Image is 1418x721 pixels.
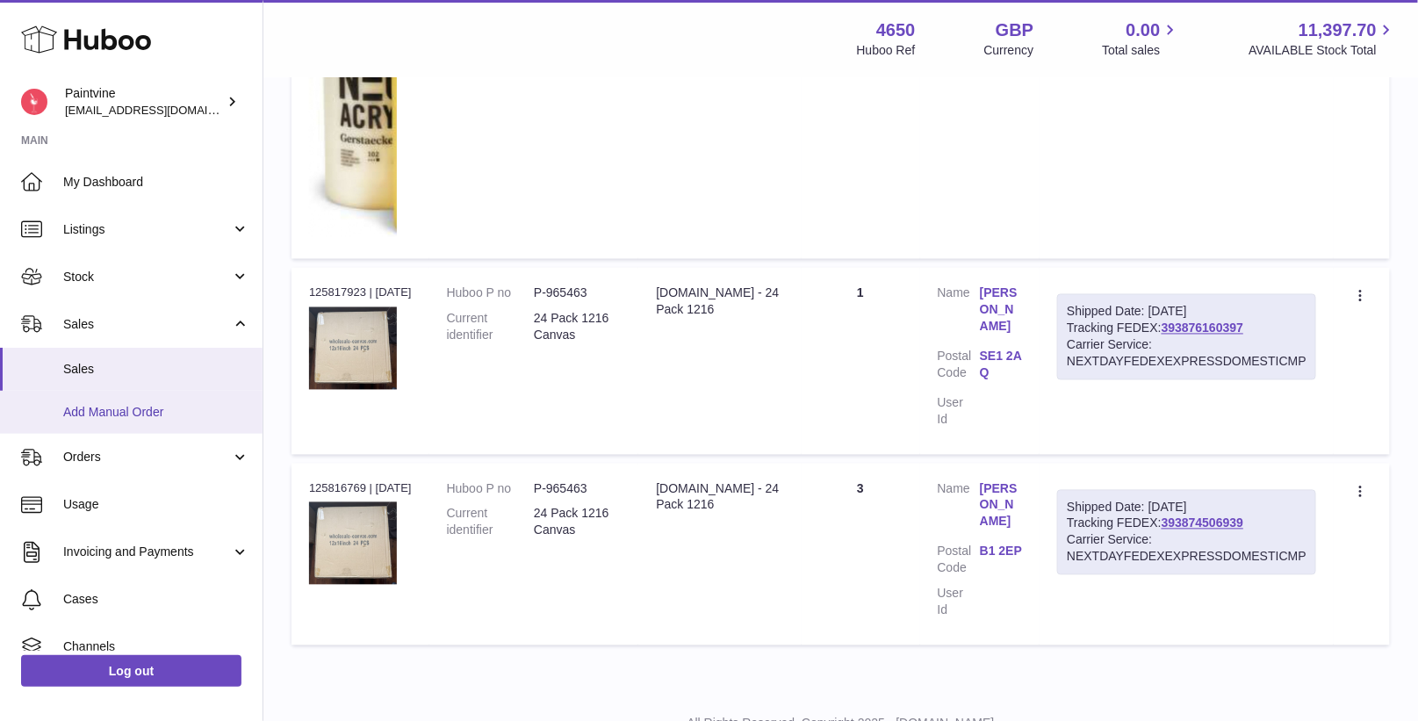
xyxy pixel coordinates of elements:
div: Carrier Service: NEXTDAYFEDEXEXPRESSDOMESTICMP [1067,532,1306,566]
dd: P-965463 [534,481,621,498]
span: Listings [63,221,231,238]
span: My Dashboard [63,174,249,191]
a: Log out [21,655,241,687]
span: Channels [63,638,249,655]
span: Cases [63,591,249,608]
td: 1 [802,268,920,454]
td: 3 [802,464,920,645]
div: Shipped Date: [DATE] [1067,500,1306,516]
div: Currency [984,42,1034,59]
span: AVAILABLE Stock Total [1249,42,1397,59]
span: [EMAIL_ADDRESS][DOMAIN_NAME] [65,103,258,117]
dt: User Id [938,586,980,619]
div: [DOMAIN_NAME] - 24 Pack 1216 [656,285,783,319]
strong: 4650 [876,18,916,42]
div: Tracking FEDEX: [1057,294,1316,380]
dt: Current identifier [447,506,534,539]
a: [PERSON_NAME] [980,285,1022,335]
span: Add Manual Order [63,404,249,421]
dt: Name [938,285,980,340]
span: Sales [63,361,249,378]
dt: Huboo P no [447,285,534,302]
a: 393874506939 [1162,516,1243,530]
span: 0.00 [1126,18,1161,42]
div: 125816769 | [DATE] [309,481,412,497]
div: Shipped Date: [DATE] [1067,304,1306,321]
img: 46501747297401.png [309,307,397,390]
div: Paintvine [65,85,223,119]
dd: 24 Pack 1216 Canvas [534,506,621,539]
a: 393876160397 [1162,321,1243,335]
div: 125817923 | [DATE] [309,285,412,301]
div: Huboo Ref [857,42,916,59]
dt: Postal Code [938,349,980,386]
span: Sales [63,316,231,333]
dt: Current identifier [447,311,534,344]
span: Total sales [1102,42,1180,59]
div: Tracking FEDEX: [1057,490,1316,576]
a: B1 2EP [980,544,1022,560]
dd: P-965463 [534,285,621,302]
span: Usage [63,496,249,513]
dt: Postal Code [938,544,980,577]
dt: Huboo P no [447,481,534,498]
a: [PERSON_NAME] [980,481,1022,531]
a: 0.00 Total sales [1102,18,1180,59]
span: 11,397.70 [1299,18,1377,42]
img: 46501747297401.png [309,502,397,585]
dt: User Id [938,395,980,429]
span: Stock [63,269,231,285]
strong: GBP [996,18,1033,42]
div: Carrier Service: NEXTDAYFEDEXEXPRESSDOMESTICMP [1067,337,1306,371]
a: 11,397.70 AVAILABLE Stock Total [1249,18,1397,59]
span: Orders [63,449,231,465]
dt: Name [938,481,980,536]
dd: 24 Pack 1216 Canvas [534,311,621,344]
div: [DOMAIN_NAME] - 24 Pack 1216 [656,481,783,515]
a: SE1 2AQ [980,349,1022,382]
img: euan@paintvine.co.uk [21,89,47,115]
span: Invoicing and Payments [63,544,231,560]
